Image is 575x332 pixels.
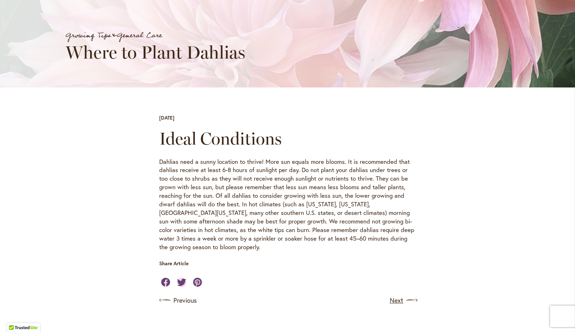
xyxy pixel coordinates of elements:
[177,278,186,287] a: Share on Twitter
[159,129,416,149] h2: Ideal Conditions
[66,29,523,42] div: &
[159,260,199,267] p: Share Article
[161,278,170,287] a: Share on Facebook
[390,295,416,306] a: Next
[193,278,202,287] a: Share on Pinterest
[66,29,111,42] a: Growing Tips
[66,42,408,63] h1: Where to Plant Dahlias
[159,295,197,306] a: Previous
[406,295,418,306] img: arrow icon
[159,114,175,121] div: [DATE]
[159,157,416,252] p: Dahlias need a sunny location to thrive! More sun equals more blooms. It is recommended that dahl...
[159,295,171,306] img: arrow icon
[117,29,162,42] a: General Care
